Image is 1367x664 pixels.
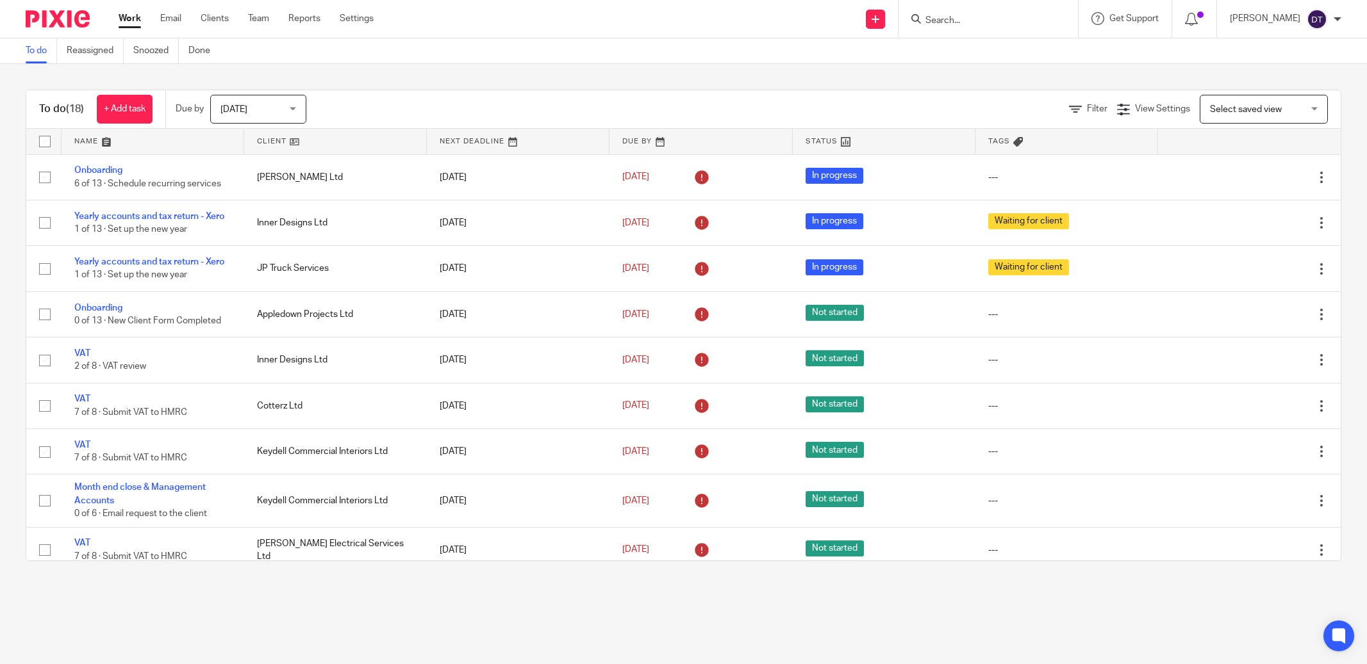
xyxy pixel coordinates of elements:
[244,474,427,527] td: Keydell Commercial Interiors Ltd
[244,337,427,383] td: Inner Designs Ltd
[1087,104,1107,113] span: Filter
[74,179,221,188] span: 6 of 13 · Schedule recurring services
[806,259,863,275] span: In progress
[244,154,427,200] td: [PERSON_NAME] Ltd
[74,166,122,175] a: Onboarding
[806,491,864,507] span: Not started
[288,12,320,25] a: Reports
[244,383,427,428] td: Cotterz Ltd
[988,494,1145,507] div: ---
[622,546,649,555] span: [DATE]
[622,264,649,273] span: [DATE]
[988,213,1069,229] span: Waiting for client
[340,12,374,25] a: Settings
[427,246,609,291] td: [DATE]
[806,540,864,556] span: Not started
[1135,104,1190,113] span: View Settings
[806,305,864,321] span: Not started
[427,291,609,337] td: [DATE]
[622,496,649,505] span: [DATE]
[248,12,269,25] a: Team
[427,154,609,200] td: [DATE]
[1210,105,1282,114] span: Select saved view
[988,400,1145,412] div: ---
[988,171,1145,184] div: ---
[74,362,146,371] span: 2 of 8 · VAT review
[176,102,204,115] p: Due by
[988,353,1145,366] div: ---
[806,213,863,229] span: In progress
[988,308,1145,321] div: ---
[988,138,1010,145] span: Tags
[119,12,141,25] a: Work
[74,453,187,462] span: 7 of 8 · Submit VAT to HMRC
[74,212,224,221] a: Yearly accounts and tax return - Xero
[244,291,427,337] td: Appledown Projects Ltd
[74,257,224,266] a: Yearly accounts and tax return - Xero
[988,259,1069,275] span: Waiting for client
[622,218,649,227] span: [DATE]
[74,509,207,518] span: 0 of 6 · Email request to the client
[74,441,90,449] a: VAT
[188,38,220,63] a: Done
[427,200,609,245] td: [DATE]
[74,225,187,234] span: 1 of 13 · Set up the new year
[26,10,90,28] img: Pixie
[924,15,1040,27] input: Search
[806,350,864,366] span: Not started
[427,429,609,474] td: [DATE]
[427,527,609,572] td: [DATE]
[244,527,427,572] td: [PERSON_NAME] Electrical Services Ltd
[622,401,649,410] span: [DATE]
[622,310,649,319] span: [DATE]
[26,38,57,63] a: To do
[97,95,153,124] a: + Add task
[427,383,609,428] td: [DATE]
[244,246,427,291] td: JP Truck Services
[39,102,84,116] h1: To do
[806,396,864,412] span: Not started
[160,12,181,25] a: Email
[74,538,90,547] a: VAT
[74,408,187,417] span: 7 of 8 · Submit VAT to HMRC
[67,38,124,63] a: Reassigned
[74,304,122,312] a: Onboarding
[1109,14,1159,23] span: Get Support
[244,429,427,474] td: Keydell Commercial Interiors Ltd
[220,105,247,114] span: [DATE]
[133,38,179,63] a: Snoozed
[427,337,609,383] td: [DATE]
[74,349,90,358] a: VAT
[1230,12,1300,25] p: [PERSON_NAME]
[74,483,206,505] a: Month end close & Management Accounts
[74,394,90,403] a: VAT
[806,442,864,458] span: Not started
[622,173,649,182] span: [DATE]
[1307,9,1327,29] img: svg%3E
[201,12,229,25] a: Clients
[74,316,221,325] span: 0 of 13 · New Client Form Completed
[806,168,863,184] span: In progress
[74,552,187,561] span: 7 of 8 · Submit VAT to HMRC
[622,355,649,364] span: [DATE]
[74,271,187,280] span: 1 of 13 · Set up the new year
[988,544,1145,556] div: ---
[427,474,609,527] td: [DATE]
[622,447,649,456] span: [DATE]
[988,445,1145,458] div: ---
[244,200,427,245] td: Inner Designs Ltd
[66,104,84,114] span: (18)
